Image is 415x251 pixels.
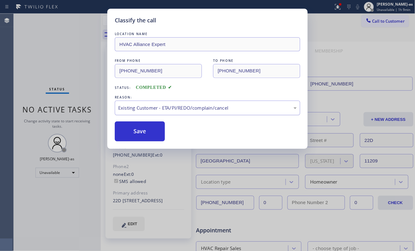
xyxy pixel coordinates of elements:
input: From phone [115,64,202,78]
div: FROM PHONE [115,57,202,64]
div: REASON: [115,94,300,101]
div: TO PHONE [213,57,300,64]
span: COMPLETED [136,85,172,90]
button: Save [115,121,165,141]
span: Status: [115,85,131,90]
input: To phone [213,64,300,78]
div: Existing Customer - ETA/PI/REDO/complain/cancel [118,104,297,112]
div: LOCATION NAME [115,31,300,37]
h5: Classify the call [115,16,156,25]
